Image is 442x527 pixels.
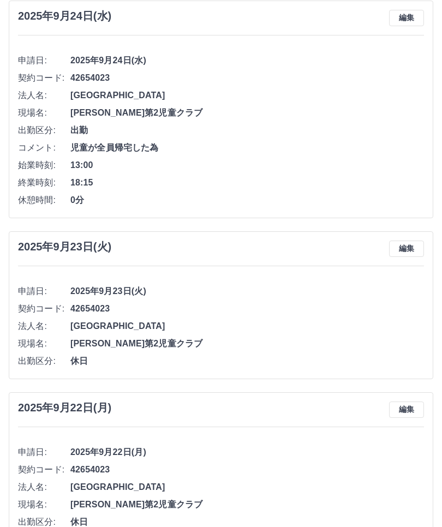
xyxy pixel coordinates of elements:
[18,302,70,315] span: 契約コード:
[70,463,424,476] span: 42654023
[18,176,70,189] span: 終業時刻:
[18,285,70,298] span: 申請日:
[18,463,70,476] span: 契約コード:
[389,241,424,257] button: 編集
[18,498,70,511] span: 現場名:
[389,402,424,418] button: 編集
[70,124,424,137] span: 出勤
[70,320,424,333] span: [GEOGRAPHIC_DATA]
[70,194,424,207] span: 0分
[70,141,424,154] span: 児童が全員帰宅した為
[70,54,424,67] span: 2025年9月24日(水)
[70,89,424,102] span: [GEOGRAPHIC_DATA]
[18,446,70,459] span: 申請日:
[18,194,70,207] span: 休憩時間:
[18,481,70,494] span: 法人名:
[70,355,424,368] span: 休日
[18,10,111,22] h3: 2025年9月24日(水)
[70,106,424,119] span: [PERSON_NAME]第2児童クラブ
[18,124,70,137] span: 出勤区分:
[70,302,424,315] span: 42654023
[18,320,70,333] span: 法人名:
[18,355,70,368] span: 出勤区分:
[18,159,70,172] span: 始業時刻:
[18,402,111,414] h3: 2025年9月22日(月)
[70,337,424,350] span: [PERSON_NAME]第2児童クラブ
[18,141,70,154] span: コメント:
[70,285,424,298] span: 2025年9月23日(火)
[18,89,70,102] span: 法人名:
[18,106,70,119] span: 現場名:
[70,159,424,172] span: 13:00
[389,10,424,26] button: 編集
[70,481,424,494] span: [GEOGRAPHIC_DATA]
[18,337,70,350] span: 現場名:
[18,241,111,253] h3: 2025年9月23日(火)
[18,71,70,85] span: 契約コード:
[18,54,70,67] span: 申請日:
[70,446,424,459] span: 2025年9月22日(月)
[70,498,424,511] span: [PERSON_NAME]第2児童クラブ
[70,176,424,189] span: 18:15
[70,71,424,85] span: 42654023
